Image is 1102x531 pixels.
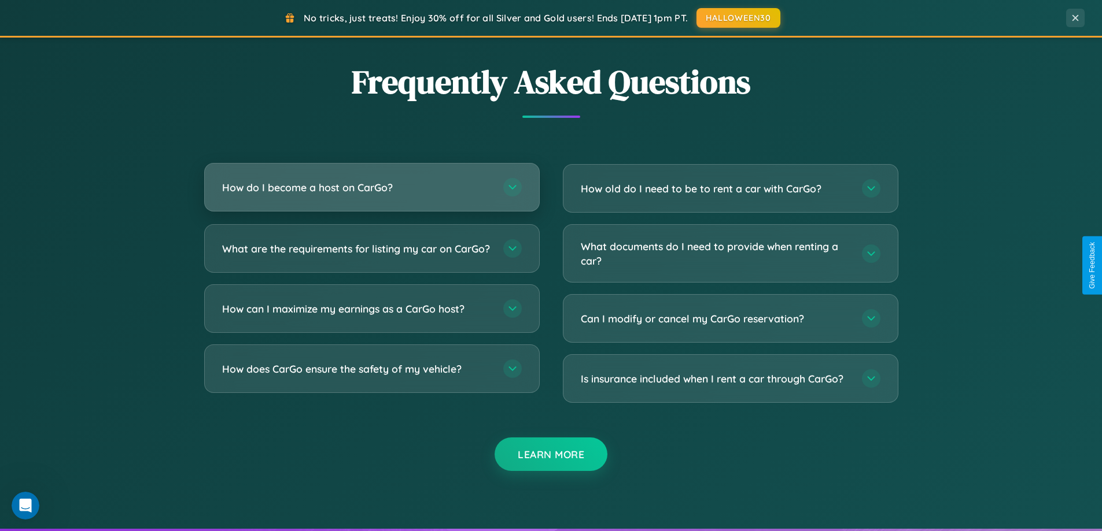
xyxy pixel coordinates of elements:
h3: What are the requirements for listing my car on CarGo? [222,242,492,256]
iframe: Intercom live chat [12,492,39,519]
h3: Can I modify or cancel my CarGo reservation? [581,311,850,326]
h3: How do I become a host on CarGo? [222,180,492,195]
span: No tricks, just treats! Enjoy 30% off for all Silver and Gold users! Ends [DATE] 1pm PT. [304,12,688,24]
h3: How does CarGo ensure the safety of my vehicle? [222,362,492,376]
div: Give Feedback [1088,242,1096,289]
h3: What documents do I need to provide when renting a car? [581,239,850,268]
button: Learn More [495,437,607,471]
h2: Frequently Asked Questions [204,60,898,104]
h3: How old do I need to be to rent a car with CarGo? [581,181,850,196]
button: HALLOWEEN30 [696,8,780,28]
h3: Is insurance included when I rent a car through CarGo? [581,372,850,386]
h3: How can I maximize my earnings as a CarGo host? [222,302,492,316]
